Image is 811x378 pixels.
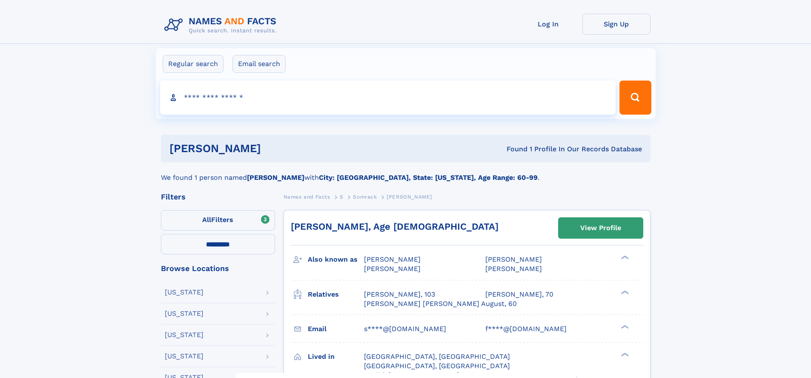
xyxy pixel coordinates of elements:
[308,322,364,336] h3: Email
[387,194,432,200] span: [PERSON_NAME]
[353,191,377,202] a: Somrack
[364,352,510,361] span: [GEOGRAPHIC_DATA], [GEOGRAPHIC_DATA]
[353,194,377,200] span: Somrack
[165,332,203,338] div: [US_STATE]
[384,144,642,154] div: Found 1 Profile In Our Records Database
[364,299,517,309] a: [PERSON_NAME] [PERSON_NAME] August, 60
[364,255,421,263] span: [PERSON_NAME]
[165,310,203,317] div: [US_STATE]
[161,265,275,272] div: Browse Locations
[165,353,203,360] div: [US_STATE]
[161,14,284,37] img: Logo Names and Facts
[161,162,651,183] div: We found 1 person named with .
[340,191,344,202] a: S
[485,265,542,273] span: [PERSON_NAME]
[340,194,344,200] span: S
[619,324,629,329] div: ❯
[619,352,629,357] div: ❯
[161,193,275,201] div: Filters
[559,218,643,238] a: View Profile
[161,210,275,231] label: Filters
[485,255,542,263] span: [PERSON_NAME]
[514,14,582,35] a: Log In
[202,216,211,224] span: All
[364,362,510,370] span: [GEOGRAPHIC_DATA], [GEOGRAPHIC_DATA]
[284,191,330,202] a: Names and Facts
[247,173,304,182] b: [PERSON_NAME]
[291,221,499,232] a: [PERSON_NAME], Age [DEMOGRAPHIC_DATA]
[308,287,364,302] h3: Relatives
[582,14,651,35] a: Sign Up
[364,290,435,299] a: [PERSON_NAME], 103
[619,81,651,115] button: Search Button
[308,252,364,267] h3: Also known as
[308,349,364,364] h3: Lived in
[319,173,538,182] b: City: [GEOGRAPHIC_DATA], State: [US_STATE], Age Range: 60-99
[160,81,616,115] input: search input
[165,289,203,296] div: [US_STATE]
[580,218,621,238] div: View Profile
[364,265,421,273] span: [PERSON_NAME]
[485,290,553,299] a: [PERSON_NAME], 70
[232,55,286,73] label: Email search
[169,143,384,154] h1: [PERSON_NAME]
[619,255,629,260] div: ❯
[619,289,629,295] div: ❯
[163,55,224,73] label: Regular search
